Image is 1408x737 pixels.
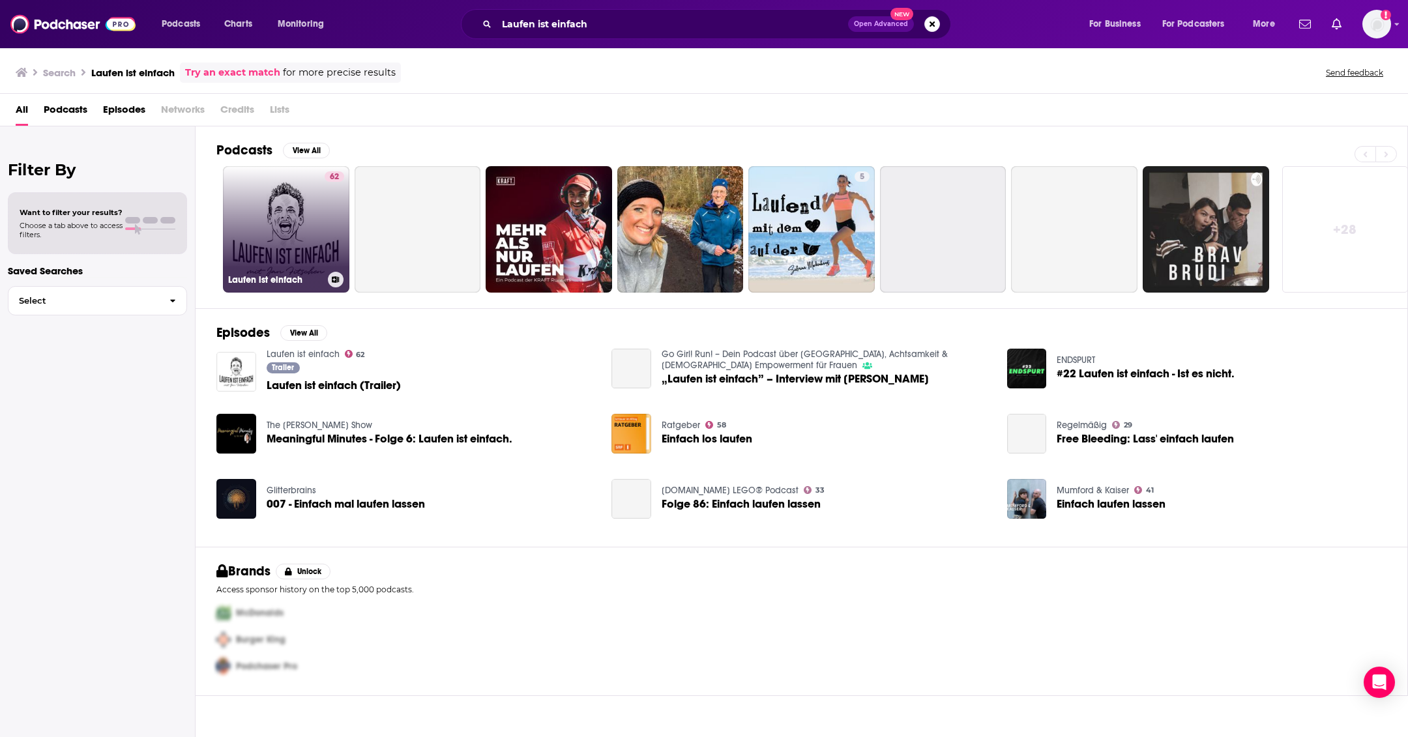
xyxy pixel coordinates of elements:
[269,14,341,35] button: open menu
[662,499,821,510] a: Folge 86: Einfach laufen lassen
[662,349,948,371] a: Go Girl! Run! – Dein Podcast über Laufen, Achtsamkeit & Female Empowerment für Frauen
[153,14,217,35] button: open menu
[267,433,512,444] a: Meaningful Minutes - Folge 6: Laufen ist einfach.
[185,65,280,80] a: Try an exact match
[1007,479,1047,519] img: Einfach laufen lassen
[1294,13,1316,35] a: Show notifications dropdown
[211,653,236,680] img: Third Pro Logo
[216,325,327,341] a: EpisodesView All
[272,364,294,371] span: Trailer
[1057,499,1166,510] a: Einfach laufen lassen
[1057,354,1095,366] a: ENDSPURT
[267,380,401,391] span: Laufen ist einfach (Trailer)
[16,99,28,126] a: All
[216,142,272,158] h2: Podcasts
[890,8,914,20] span: New
[216,142,330,158] a: PodcastsView All
[1162,15,1225,33] span: For Podcasters
[91,66,175,79] h3: Laufen ist einfach
[283,143,330,158] button: View All
[236,661,297,672] span: Podchaser Pro
[1089,15,1141,33] span: For Business
[220,99,254,126] span: Credits
[1327,13,1347,35] a: Show notifications dropdown
[356,352,364,358] span: 62
[1244,14,1291,35] button: open menu
[236,634,286,645] span: Burger King
[216,414,256,454] img: Meaningful Minutes - Folge 6: Laufen ist einfach.
[662,433,752,444] a: Einfach los laufen
[1154,14,1244,35] button: open menu
[1362,10,1391,38] img: User Profile
[8,296,159,305] span: Select
[804,486,825,494] a: 33
[1146,487,1154,493] span: 41
[330,171,339,184] span: 62
[748,166,875,293] a: 5
[216,563,271,579] h2: Brands
[848,16,914,32] button: Open AdvancedNew
[216,585,1386,594] p: Access sponsor history on the top 5,000 podcasts.
[162,15,200,33] span: Podcasts
[860,171,864,184] span: 5
[1124,422,1132,428] span: 29
[662,420,700,431] a: Ratgeber
[267,499,425,510] a: 007 - Einfach mal laufen lassen
[216,479,256,519] a: 007 - Einfach mal laufen lassen
[1322,67,1387,78] button: Send feedback
[1080,14,1157,35] button: open menu
[103,99,145,126] a: Episodes
[223,166,349,293] a: 62Laufen ist einfach
[611,349,651,388] a: „Laufen ist einfach” – Interview mit Jan Fitschen
[216,352,256,392] img: Laufen ist einfach (Trailer)
[611,414,651,454] img: Einfach los laufen
[662,373,929,384] a: „Laufen ist einfach” – Interview mit Jan Fitschen
[1362,10,1391,38] button: Show profile menu
[211,600,236,626] img: First Pro Logo
[705,421,726,429] a: 58
[497,14,848,35] input: Search podcasts, credits, & more...
[1007,414,1047,454] a: Free Bleeding: Lass' einfach laufen
[224,15,252,33] span: Charts
[267,420,372,431] a: The Ben Wolf Show
[662,373,929,384] span: „Laufen ist einfach” – Interview mit [PERSON_NAME]
[854,21,908,27] span: Open Advanced
[10,12,136,36] a: Podchaser - Follow, Share and Rate Podcasts
[270,99,289,126] span: Lists
[236,607,284,618] span: McDonalds
[211,626,236,653] img: Second Pro Logo
[8,160,187,179] h2: Filter By
[1057,420,1107,431] a: Regelmäßig
[44,99,87,126] span: Podcasts
[473,9,963,39] div: Search podcasts, credits, & more...
[1364,667,1395,698] div: Open Intercom Messenger
[267,485,316,496] a: Glitterbrains
[1057,433,1234,444] a: Free Bleeding: Lass' einfach laufen
[1007,349,1047,388] img: #22 Laufen ist einfach - Ist es nicht.
[1362,10,1391,38] span: Logged in as carinaliu
[1057,485,1129,496] a: Mumford & Kaiser
[815,487,825,493] span: 33
[216,14,260,35] a: Charts
[855,171,870,182] a: 5
[717,422,726,428] span: 58
[1381,10,1391,20] svg: Add a profile image
[1112,421,1132,429] a: 29
[276,564,331,579] button: Unlock
[8,286,187,315] button: Select
[1057,368,1235,379] a: #22 Laufen ist einfach - Ist es nicht.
